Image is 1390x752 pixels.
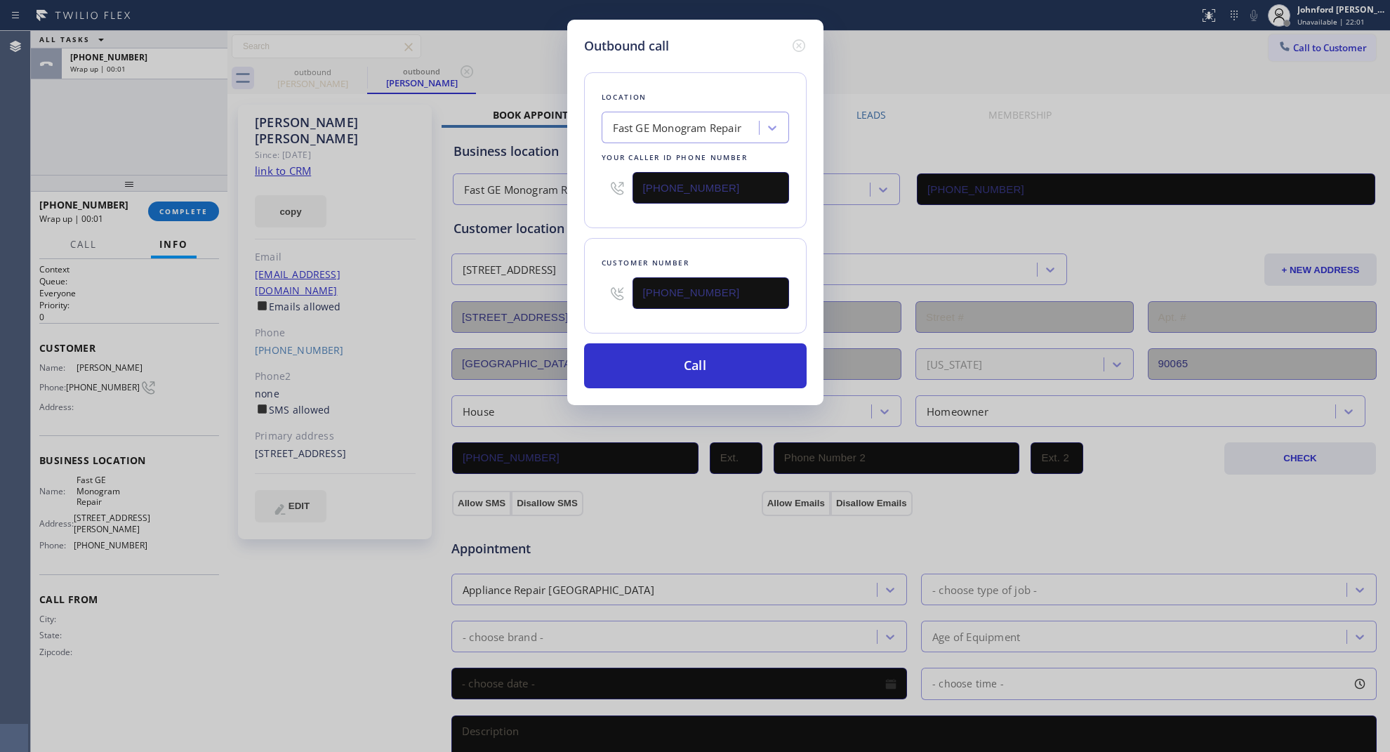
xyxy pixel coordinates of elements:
[602,150,789,165] div: Your caller id phone number
[602,256,789,270] div: Customer number
[602,90,789,105] div: Location
[613,120,742,136] div: Fast GE Monogram Repair
[584,37,669,55] h5: Outbound call
[633,172,789,204] input: (123) 456-7890
[584,343,807,388] button: Call
[633,277,789,309] input: (123) 456-7890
